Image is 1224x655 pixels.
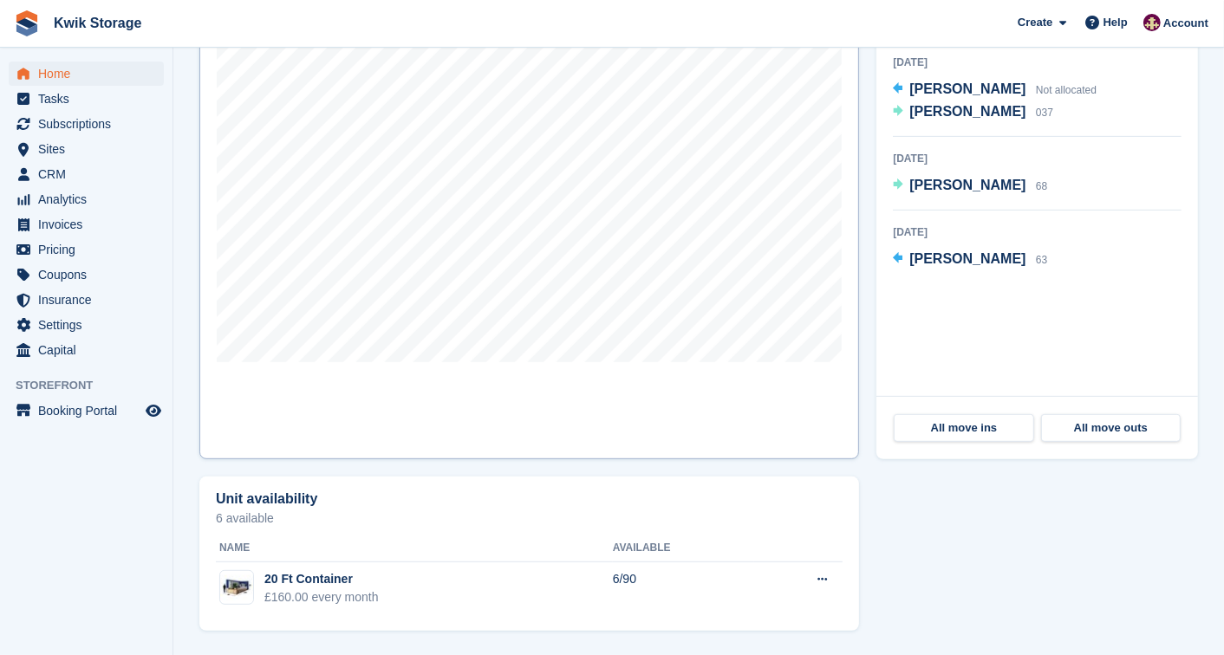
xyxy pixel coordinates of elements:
div: [DATE] [893,224,1182,240]
a: menu [9,212,164,237]
a: menu [9,87,164,111]
p: 6 available [216,512,843,524]
th: Name [216,535,613,562]
span: 037 [1036,107,1053,119]
img: stora-icon-8386f47178a22dfd0bd8f6a31ec36ba5ce8667c1dd55bd0f319d3a0aa187defe.svg [14,10,40,36]
div: [DATE] [893,55,1182,70]
span: [PERSON_NAME] [909,178,1025,192]
a: All move outs [1041,414,1181,442]
span: Tasks [38,87,142,111]
span: [PERSON_NAME] [909,104,1025,119]
span: 68 [1036,180,1047,192]
a: menu [9,288,164,312]
a: menu [9,62,164,86]
span: Storefront [16,377,173,394]
a: menu [9,237,164,262]
td: 6/90 [613,561,754,616]
a: menu [9,112,164,136]
a: Preview store [143,400,164,421]
span: 63 [1036,254,1047,266]
a: Kwik Storage [47,9,148,37]
span: Not allocated [1036,84,1097,96]
span: Account [1163,15,1208,32]
span: Help [1104,14,1128,31]
img: ellie tragonette [1143,14,1161,31]
span: CRM [38,162,142,186]
a: menu [9,399,164,423]
th: Available [613,535,754,562]
span: Coupons [38,263,142,287]
span: Subscriptions [38,112,142,136]
div: £160.00 every month [264,588,379,606]
a: menu [9,263,164,287]
a: [PERSON_NAME] 63 [893,249,1047,271]
a: menu [9,338,164,362]
div: 20 Ft Container [264,570,379,588]
span: Booking Portal [38,399,142,423]
div: [DATE] [893,151,1182,166]
a: Map [199,9,859,459]
a: menu [9,162,164,186]
span: Pricing [38,237,142,262]
span: Invoices [38,212,142,237]
span: Create [1018,14,1052,31]
a: menu [9,137,164,161]
a: [PERSON_NAME] 037 [893,101,1053,124]
a: [PERSON_NAME] Not allocated [893,79,1097,101]
a: [PERSON_NAME] 68 [893,175,1047,198]
span: Home [38,62,142,86]
span: [PERSON_NAME] [909,81,1025,96]
a: menu [9,313,164,337]
span: Settings [38,313,142,337]
img: 20-ft-container%20(34).jpg [220,575,253,600]
span: Capital [38,338,142,362]
span: Sites [38,137,142,161]
span: Insurance [38,288,142,312]
span: Analytics [38,187,142,211]
h2: Unit availability [216,491,317,507]
a: All move ins [894,414,1033,442]
span: [PERSON_NAME] [909,251,1025,266]
a: menu [9,187,164,211]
